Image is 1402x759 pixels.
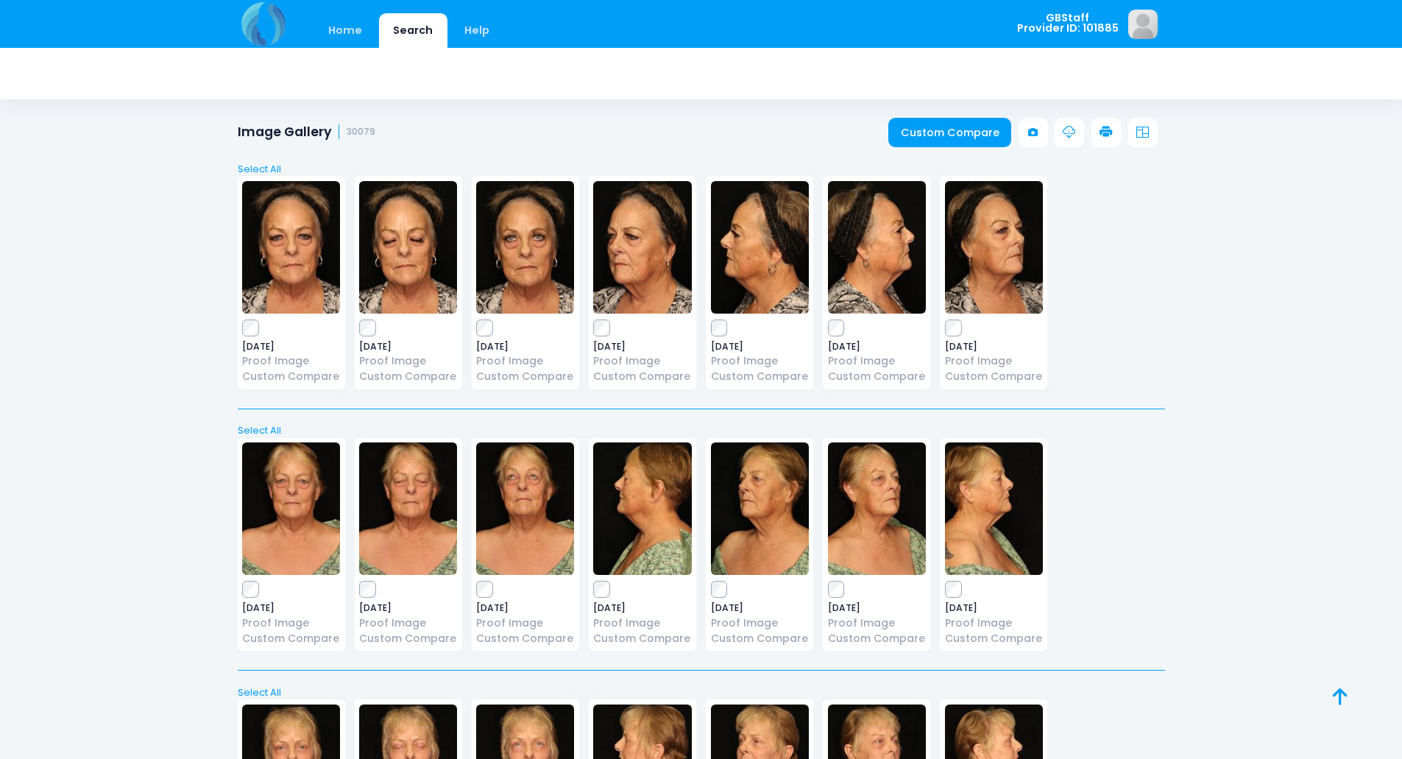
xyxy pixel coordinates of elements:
[945,631,1043,646] a: Custom Compare
[233,685,1169,700] a: Select All
[945,342,1043,351] span: [DATE]
[379,13,447,48] a: Search
[476,369,574,384] a: Custom Compare
[359,631,457,646] a: Custom Compare
[888,118,1011,147] a: Custom Compare
[828,604,926,613] span: [DATE]
[828,342,926,351] span: [DATE]
[347,127,375,138] small: 30079
[359,181,457,314] img: image
[711,604,809,613] span: [DATE]
[945,181,1043,314] img: image
[359,353,457,369] a: Proof Image
[593,369,691,384] a: Custom Compare
[476,604,574,613] span: [DATE]
[359,342,457,351] span: [DATE]
[828,353,926,369] a: Proof Image
[359,369,457,384] a: Custom Compare
[476,353,574,369] a: Proof Image
[359,442,457,575] img: image
[945,604,1043,613] span: [DATE]
[945,369,1043,384] a: Custom Compare
[476,181,574,314] img: image
[314,13,377,48] a: Home
[1128,10,1158,39] img: image
[476,442,574,575] img: image
[593,604,691,613] span: [DATE]
[450,13,503,48] a: Help
[242,342,340,351] span: [DATE]
[359,604,457,613] span: [DATE]
[945,353,1043,369] a: Proof Image
[238,124,376,140] h1: Image Gallery
[828,181,926,314] img: image
[476,615,574,631] a: Proof Image
[242,181,340,314] img: image
[593,442,691,575] img: image
[711,615,809,631] a: Proof Image
[242,631,340,646] a: Custom Compare
[233,423,1169,438] a: Select All
[359,615,457,631] a: Proof Image
[476,342,574,351] span: [DATE]
[593,631,691,646] a: Custom Compare
[945,615,1043,631] a: Proof Image
[828,631,926,646] a: Custom Compare
[828,369,926,384] a: Custom Compare
[593,181,691,314] img: image
[242,604,340,613] span: [DATE]
[711,342,809,351] span: [DATE]
[828,615,926,631] a: Proof Image
[476,631,574,646] a: Custom Compare
[593,615,691,631] a: Proof Image
[711,181,809,314] img: image
[242,369,340,384] a: Custom Compare
[828,442,926,575] img: image
[593,342,691,351] span: [DATE]
[233,162,1169,177] a: Select All
[711,631,809,646] a: Custom Compare
[1017,13,1119,34] span: GBStaff Provider ID: 101885
[711,353,809,369] a: Proof Image
[593,353,691,369] a: Proof Image
[711,369,809,384] a: Custom Compare
[711,442,809,575] img: image
[242,442,340,575] img: image
[242,615,340,631] a: Proof Image
[945,442,1043,575] img: image
[242,353,340,369] a: Proof Image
